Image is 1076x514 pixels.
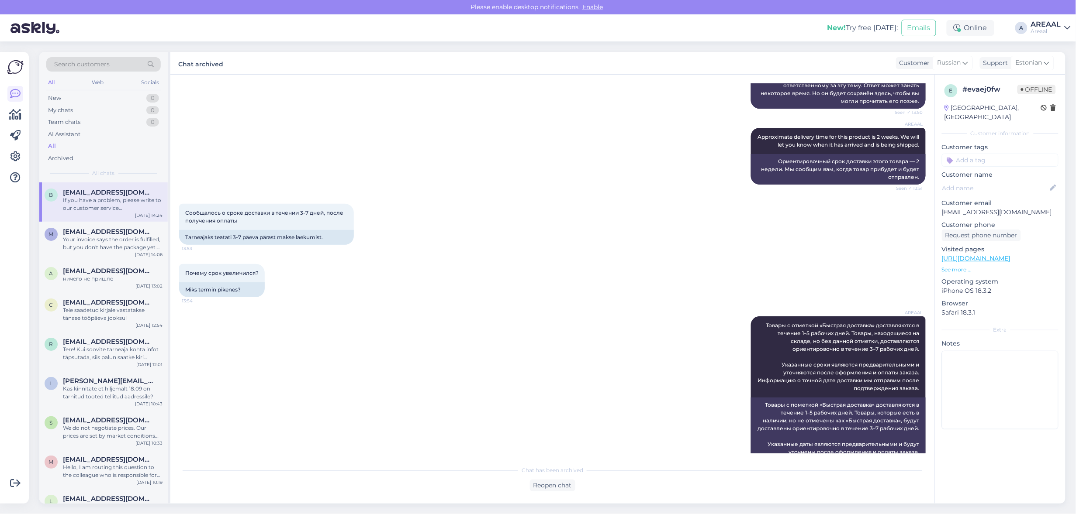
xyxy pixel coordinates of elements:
[63,346,163,361] div: Tere! Kui soovite tarneaja kohta infot täpsutada, siis palun saatke kiri [EMAIL_ADDRESS][DOMAIN_N...
[1031,21,1071,35] a: AREAALAreaal
[942,143,1059,152] p: Customer tags
[135,283,163,289] div: [DATE] 13:02
[54,60,110,69] span: Search customers
[949,87,953,94] span: e
[63,196,163,212] div: If you have a problem, please write to our customer service [EMAIL_ADDRESS][DOMAIN_NAME]
[49,341,53,347] span: r
[135,212,163,219] div: [DATE] 14:24
[522,466,583,474] span: Chat has been archived
[63,267,154,275] span: alenbilde@yahoo.com
[63,188,154,196] span: bagamen323232@icloud.com
[48,130,80,139] div: AI Assistant
[63,495,154,503] span: lileikistomas@gmail.com
[135,440,163,446] div: [DATE] 10:33
[963,84,1017,95] div: # evaej0fw
[580,3,605,11] span: Enable
[942,245,1059,254] p: Visited pages
[135,401,163,407] div: [DATE] 10:43
[63,416,154,424] span: Sandrakiri555@gmail.com
[46,77,56,88] div: All
[942,230,1021,241] div: Request phone number
[49,302,53,308] span: c
[179,230,354,245] div: Tarneajaks teatati 3-7 päeva pärast makse laekumist.
[63,275,163,283] div: ничего не пришло
[942,277,1059,286] p: Operating system
[136,361,163,368] div: [DATE] 12:01
[50,380,53,387] span: L
[980,58,1008,68] div: Support
[63,503,163,511] div: Approximate delivery time 2-3 weeks
[49,459,54,465] span: m
[139,77,161,88] div: Socials
[146,94,159,103] div: 0
[48,94,61,103] div: New
[942,170,1059,179] p: Customer name
[50,498,53,504] span: l
[63,463,163,479] div: Hello, I am routing this question to the colleague who is responsible for this topic. The reply m...
[48,154,73,163] div: Archived
[751,397,926,475] div: Товары с пометкой «Быстрая доставка» доставляются в течение 1–5 рабочих дней. Товары, которые ест...
[1031,28,1061,35] div: Areaal
[1016,58,1042,68] span: Estonian
[63,456,154,463] span: mehmetttoral@yahoo.com
[185,270,259,276] span: Почему срок увеличился?
[63,338,154,346] span: romanpavlovme@gmail.com
[136,479,163,486] div: [DATE] 10:19
[942,299,1059,308] p: Browser
[63,424,163,440] div: We do not negotiate prices. Our prices are set by market conditions and supplier costs.
[48,118,80,127] div: Team chats
[758,322,921,391] span: Товары с отметкой «Быстрая доставка» доставляются в течение 1–5 рабочих дней. Товары, находящиеся...
[182,298,215,304] span: 13:54
[751,154,926,185] div: Ориентировочный срок доставки этого товара — 2 недели. Мы сообщим вам, когда товар прибудет и буд...
[90,77,106,88] div: Web
[827,24,846,32] b: New!
[135,322,163,329] div: [DATE] 12:54
[942,286,1059,295] p: iPhone OS 18.3.2
[48,106,73,115] div: My chats
[49,231,54,237] span: m
[890,121,923,127] span: AREAAL
[758,134,921,148] span: Approximate delivery time for this product is 2 weeks. We will let you know when it has arrived a...
[942,254,1010,262] a: [URL][DOMAIN_NAME]
[1031,21,1061,28] div: AREAAL
[182,245,215,252] span: 13:53
[938,58,961,68] span: Russian
[63,385,163,401] div: Kas kinnitate et hiljemalt 18.09 on tarnitud tooted tellitud aadressile?
[942,154,1059,167] input: Add a tag
[1017,85,1056,94] span: Offline
[135,251,163,258] div: [DATE] 14:06
[49,192,53,198] span: b
[942,308,1059,317] p: Safari 18.3.1
[942,183,1048,193] input: Add name
[63,228,154,236] span: marjutamberg@hot.ee
[1015,22,1028,34] div: A
[48,142,56,151] div: All
[63,306,163,322] div: Teie saadetud kirjale vastatakse tänase tööpäeva jooksul
[890,309,923,316] span: AREAAL
[890,109,923,116] span: Seen ✓ 13:50
[942,208,1059,217] p: [EMAIL_ADDRESS][DOMAIN_NAME]
[942,339,1059,348] p: Notes
[93,169,115,177] span: All chats
[49,270,53,277] span: a
[63,236,163,251] div: Your invoice says the order is fulfilled, but you don't have the package yet. There might be a de...
[530,480,575,491] div: Reopen chat
[827,23,898,33] div: Try free [DATE]:
[185,209,345,224] span: Сообщалось о сроке доставки в течении 3-7 дней, после получения оплаты
[751,70,926,109] div: Здравствуйте! Я перенаправляю этот вопрос коллеге, ответственному за эту тему. Ответ может занять...
[942,326,1059,334] div: Extra
[179,282,265,297] div: Miks termin pikenes?
[947,20,994,36] div: Online
[942,220,1059,230] p: Customer phone
[146,106,159,115] div: 0
[942,199,1059,208] p: Customer email
[63,298,154,306] span: cdram33@gmail.com
[63,377,154,385] span: Laura.kane462@gmail.con
[146,118,159,127] div: 0
[890,185,923,192] span: Seen ✓ 13:51
[942,266,1059,274] p: See more ...
[902,20,936,36] button: Emails
[50,419,53,426] span: S
[942,130,1059,137] div: Customer information
[178,57,223,69] label: Chat archived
